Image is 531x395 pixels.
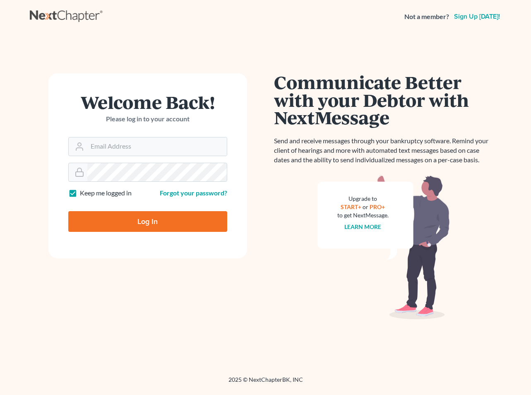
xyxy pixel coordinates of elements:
[337,195,389,203] div: Upgrade to
[341,203,361,210] a: START+
[68,114,227,124] p: Please log in to your account
[363,203,368,210] span: or
[30,376,502,390] div: 2025 © NextChapterBK, INC
[68,211,227,232] input: Log In
[404,12,449,22] strong: Not a member?
[68,93,227,111] h1: Welcome Back!
[370,203,385,210] a: PRO+
[274,73,493,126] h1: Communicate Better with your Debtor with NextMessage
[87,137,227,156] input: Email Address
[160,189,227,197] a: Forgot your password?
[80,188,132,198] label: Keep me logged in
[337,211,389,219] div: to get NextMessage.
[344,223,381,230] a: Learn more
[317,175,450,320] img: nextmessage_bg-59042aed3d76b12b5cd301f8e5b87938c9018125f34e5fa2b7a6b67550977c72.svg
[452,13,502,20] a: Sign up [DATE]!
[274,136,493,165] p: Send and receive messages through your bankruptcy software. Remind your client of hearings and mo...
